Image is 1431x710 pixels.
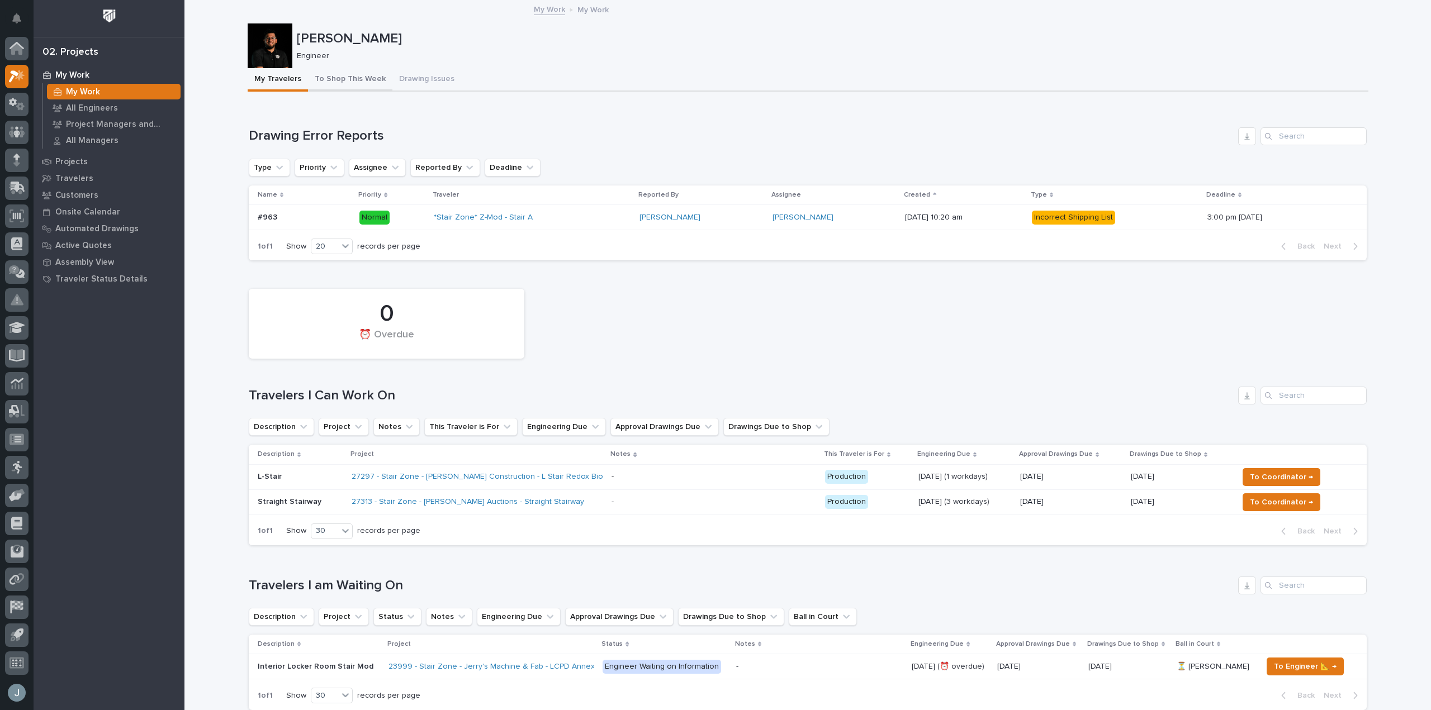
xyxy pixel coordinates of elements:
[534,2,565,15] a: My Work
[319,418,369,436] button: Project
[258,189,277,201] p: Name
[249,654,1367,679] tr: Interior Locker Room Stair ModInterior Locker Room Stair Mod 23999 - Stair Zone - Jerry's Machine...
[736,662,738,671] div: -
[723,418,830,436] button: Drawings Due to Shop
[268,329,505,352] div: ⏰ Overdue
[1176,638,1214,650] p: Ball in Court
[5,681,29,704] button: users-avatar
[14,13,29,31] div: Notifications
[638,189,679,201] p: Reported By
[1207,211,1264,222] p: 3:00 pm [DATE]
[34,153,184,170] a: Projects
[825,470,868,484] div: Production
[1243,468,1320,486] button: To Coordinator →
[1020,497,1122,507] p: [DATE]
[610,418,719,436] button: Approval Drawings Due
[34,237,184,254] a: Active Quotes
[258,660,376,671] p: Interior Locker Room Stair Mod
[1291,526,1315,536] span: Back
[1324,526,1348,536] span: Next
[295,159,344,177] button: Priority
[297,51,1359,61] p: Engineer
[771,189,801,201] p: Assignee
[1131,470,1157,482] p: [DATE]
[996,638,1070,650] p: Approval Drawings Due
[249,608,314,626] button: Description
[1031,189,1047,201] p: Type
[905,213,1022,222] p: [DATE] 10:20 am
[1177,660,1252,671] p: ⏳ [PERSON_NAME]
[735,638,755,650] p: Notes
[373,418,420,436] button: Notes
[359,211,390,225] div: Normal
[55,207,120,217] p: Onsite Calendar
[1324,241,1348,251] span: Next
[258,497,343,507] p: Straight Stairway
[249,578,1234,594] h1: Travelers I am Waiting On
[319,608,369,626] button: Project
[477,608,561,626] button: Engineering Due
[485,159,541,177] button: Deadline
[911,638,964,650] p: Engineering Due
[1319,241,1367,251] button: Next
[249,159,290,177] button: Type
[603,660,721,674] div: Engineer Waiting on Information
[99,6,120,26] img: Workspace Logo
[1261,387,1367,404] input: Search
[357,526,420,536] p: records per page
[424,418,518,436] button: This Traveler is For
[601,638,623,650] p: Status
[610,448,631,460] p: Notes
[522,418,606,436] button: Engineering Due
[55,274,148,284] p: Traveler Status Details
[433,189,459,201] p: Traveler
[249,388,1234,404] h1: Travelers I Can Work On
[1272,526,1319,536] button: Back
[773,213,833,222] a: [PERSON_NAME]
[249,464,1367,489] tr: L-Stair27297 - Stair Zone - [PERSON_NAME] Construction - L Stair Redox Bio-Nutrients - Production...
[34,187,184,203] a: Customers
[258,448,295,460] p: Description
[55,190,98,201] p: Customers
[1131,495,1157,507] p: [DATE]
[612,472,614,482] div: -
[917,448,970,460] p: Engineering Due
[1291,241,1315,251] span: Back
[1261,127,1367,145] div: Search
[1032,211,1115,225] div: Incorrect Shipping List
[1319,526,1367,536] button: Next
[249,205,1367,230] tr: #963#963 Normal*Stair Zone* Z-Mod - Stair A [PERSON_NAME] [PERSON_NAME] [DATE] 10:20 amIncorrect ...
[1130,448,1201,460] p: Drawings Due to Shop
[297,31,1364,47] p: [PERSON_NAME]
[249,682,282,709] p: 1 of 1
[789,608,857,626] button: Ball in Court
[357,691,420,701] p: records per page
[43,84,184,99] a: My Work
[55,174,93,184] p: Travelers
[42,46,98,59] div: 02. Projects
[55,241,112,251] p: Active Quotes
[352,472,638,482] a: 27297 - Stair Zone - [PERSON_NAME] Construction - L Stair Redox Bio-Nutrients
[350,448,374,460] p: Project
[66,103,118,113] p: All Engineers
[918,497,1011,507] p: [DATE] (3 workdays)
[349,159,406,177] button: Assignee
[997,662,1079,671] p: [DATE]
[577,3,609,15] p: My Work
[66,120,176,130] p: Project Managers and Engineers
[34,220,184,237] a: Automated Drawings
[248,68,308,92] button: My Travelers
[1250,495,1313,509] span: To Coordinator →
[286,691,306,701] p: Show
[912,660,987,671] p: [DATE] (⏰ overdue)
[66,87,100,97] p: My Work
[1324,690,1348,701] span: Next
[1319,690,1367,701] button: Next
[352,497,584,507] a: 27313 - Stair Zone - [PERSON_NAME] Auctions - Straight Stairway
[55,70,89,80] p: My Work
[249,233,282,260] p: 1 of 1
[373,608,421,626] button: Status
[918,472,1011,482] p: [DATE] (1 workdays)
[249,489,1367,514] tr: Straight Stairway27313 - Stair Zone - [PERSON_NAME] Auctions - Straight Stairway - Production[DAT...
[1206,189,1235,201] p: Deadline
